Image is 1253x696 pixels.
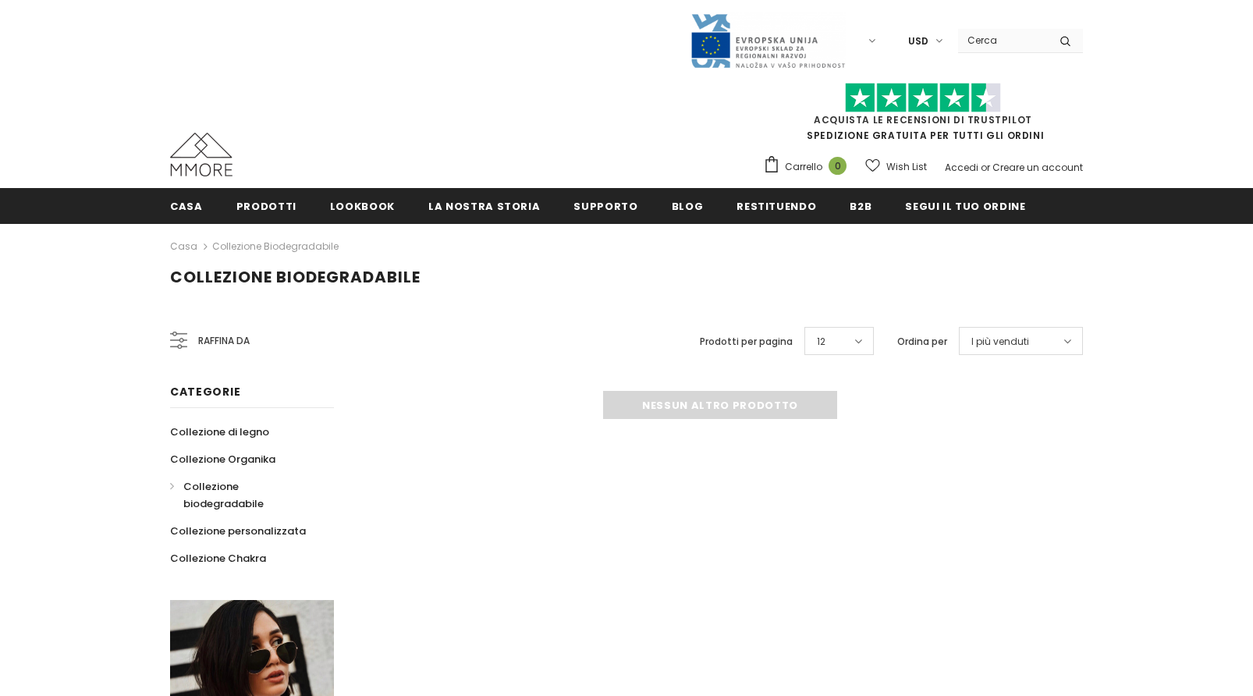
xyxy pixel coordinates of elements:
a: supporto [573,188,637,223]
img: Casi MMORE [170,133,232,176]
span: USD [908,34,928,49]
label: Prodotti per pagina [700,334,793,350]
span: Collezione Organika [170,452,275,467]
a: Collezione di legno [170,418,269,446]
a: Collezione biodegradabile [212,240,339,253]
label: Ordina per [897,334,947,350]
a: B2B [850,188,871,223]
a: Collezione Organika [170,446,275,473]
img: Fidati di Pilot Stars [845,83,1001,113]
span: 0 [829,157,847,175]
a: Collezione biodegradabile [170,473,317,517]
span: Collezione biodegradabile [170,266,421,288]
a: Blog [672,188,704,223]
span: Categorie [170,384,240,399]
a: La nostra storia [428,188,540,223]
a: Segui il tuo ordine [905,188,1025,223]
a: Casa [170,188,203,223]
span: Wish List [886,159,927,175]
span: B2B [850,199,871,214]
span: Carrello [785,159,822,175]
a: Acquista le recensioni di TrustPilot [814,113,1032,126]
a: Casa [170,237,197,256]
span: La nostra storia [428,199,540,214]
span: Collezione Chakra [170,551,266,566]
a: Creare un account [992,161,1083,174]
span: Collezione personalizzata [170,524,306,538]
a: Restituendo [737,188,816,223]
a: Accedi [945,161,978,174]
span: 12 [817,334,825,350]
input: Search Site [958,29,1048,51]
span: supporto [573,199,637,214]
a: Carrello 0 [763,155,854,179]
a: Collezione personalizzata [170,517,306,545]
span: Segui il tuo ordine [905,199,1025,214]
span: Collezione biodegradabile [183,479,264,511]
span: Lookbook [330,199,395,214]
span: Raffina da [198,332,250,350]
span: Blog [672,199,704,214]
span: Prodotti [236,199,296,214]
span: or [981,161,990,174]
img: Javni Razpis [690,12,846,69]
a: Wish List [865,153,927,180]
span: Restituendo [737,199,816,214]
span: Casa [170,199,203,214]
a: Lookbook [330,188,395,223]
span: SPEDIZIONE GRATUITA PER TUTTI GLI ORDINI [763,90,1083,142]
a: Javni Razpis [690,34,846,47]
span: Collezione di legno [170,424,269,439]
span: I più venduti [971,334,1029,350]
a: Collezione Chakra [170,545,266,572]
a: Prodotti [236,188,296,223]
